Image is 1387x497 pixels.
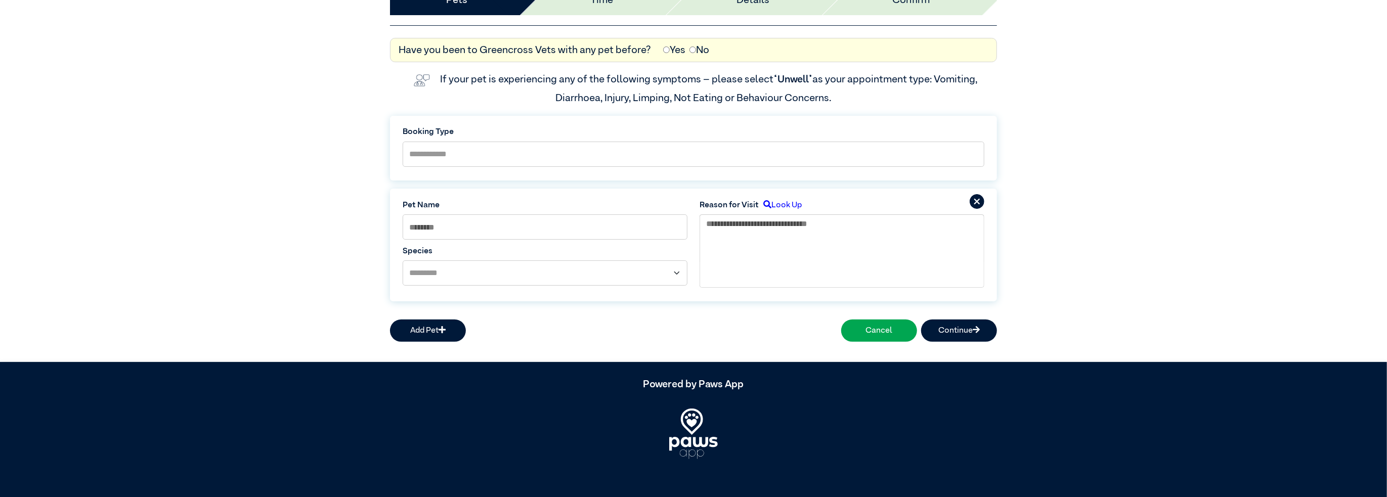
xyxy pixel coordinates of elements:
label: If your pet is experiencing any of the following symptoms – please select as your appointment typ... [440,74,979,103]
label: Look Up [759,199,802,211]
img: vet [410,70,434,91]
label: No [689,42,709,58]
button: Cancel [841,320,917,342]
button: Continue [921,320,997,342]
h5: Powered by Paws App [390,378,997,390]
img: PawsApp [669,409,718,459]
label: Yes [663,42,685,58]
input: No [689,47,696,53]
span: “Unwell” [773,74,812,84]
button: Add Pet [390,320,466,342]
label: Pet Name [403,199,687,211]
input: Yes [663,47,670,53]
label: Reason for Visit [700,199,759,211]
label: Have you been to Greencross Vets with any pet before? [399,42,651,58]
label: Species [403,245,687,257]
label: Booking Type [403,126,984,138]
